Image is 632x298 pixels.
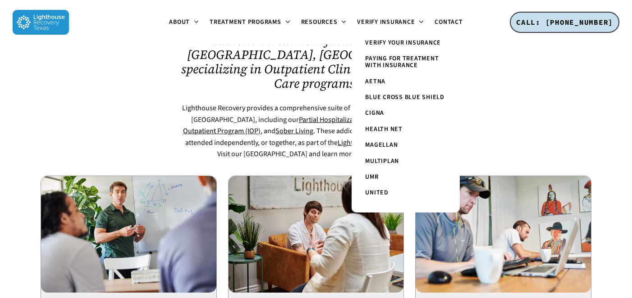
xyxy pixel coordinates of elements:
[365,54,439,70] span: Paying for Treatment with Insurance
[361,74,451,90] a: Aetna
[365,157,399,166] span: Multiplan
[365,188,389,197] span: United
[204,19,296,26] a: Treatment Programs
[365,93,444,102] span: Blue Cross Blue Shield
[181,18,451,90] h2: Welcome to Lighthouse. We're a leading addiction treatment facility located in [GEOGRAPHIC_DATA],...
[361,185,451,201] a: United
[429,19,468,26] a: Contact
[361,90,451,105] a: Blue Cross Blue Shield
[361,137,451,153] a: Magellan
[13,10,69,35] img: Lighthouse Recovery Texas
[361,51,451,74] a: Paying for Treatment with Insurance
[164,19,204,26] a: About
[365,125,403,134] span: Health Net
[361,169,451,185] a: UMR
[365,38,441,47] span: Verify Your Insurance
[275,126,313,136] a: Sober Living
[357,18,415,27] span: Verify Insurance
[435,18,463,27] span: Contact
[510,12,619,33] a: CALL: [PHONE_NUMBER]
[516,18,613,27] span: CALL: [PHONE_NUMBER]
[181,103,451,160] p: Lighthouse Recovery provides a comprehensive suite of addiction treatment programs in [GEOGRAPHIC...
[361,122,451,137] a: Health Net
[299,115,412,125] a: Partial Hospitalization Program (PHP)
[338,138,445,148] a: Lighthouse Extended Care Program
[365,77,385,86] span: Aetna
[361,105,451,121] a: Cigna
[365,108,384,117] span: Cigna
[352,19,429,26] a: Verify Insurance
[169,18,190,27] span: About
[361,35,451,51] a: Verify Your Insurance
[301,18,338,27] span: Resources
[361,154,451,169] a: Multiplan
[365,140,398,149] span: Magellan
[296,19,352,26] a: Resources
[365,172,378,181] span: UMR
[210,18,281,27] span: Treatment Programs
